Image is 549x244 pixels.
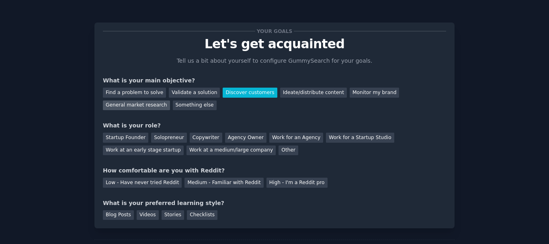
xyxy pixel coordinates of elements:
div: Medium - Familiar with Reddit [184,178,263,188]
p: Tell us a bit about yourself to configure GummySearch for your goals. [173,57,376,65]
div: Agency Owner [225,133,266,143]
div: Validate a solution [169,88,220,98]
div: Solopreneur [151,133,186,143]
div: Copywriter [190,133,222,143]
div: What is your preferred learning style? [103,199,446,207]
div: Checklists [187,210,217,220]
div: Work at a medium/large company [186,146,276,156]
div: Discover customers [223,88,277,98]
div: Low - Have never tried Reddit [103,178,182,188]
div: What is your main objective? [103,76,446,85]
div: Ideate/distribute content [280,88,347,98]
div: Videos [137,210,159,220]
div: Startup Founder [103,133,148,143]
div: What is your role? [103,121,446,130]
div: High - I'm a Reddit pro [266,178,328,188]
div: Other [279,146,298,156]
p: Let's get acquainted [103,37,446,51]
div: Work for a Startup Studio [326,133,394,143]
div: Monitor my brand [350,88,399,98]
div: Stories [162,210,184,220]
div: Find a problem to solve [103,88,166,98]
div: General market research [103,100,170,111]
span: Your goals [255,27,294,35]
div: How comfortable are you with Reddit? [103,166,446,175]
div: Work for an Agency [269,133,323,143]
div: Something else [173,100,217,111]
div: Blog Posts [103,210,134,220]
div: Work at an early stage startup [103,146,184,156]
